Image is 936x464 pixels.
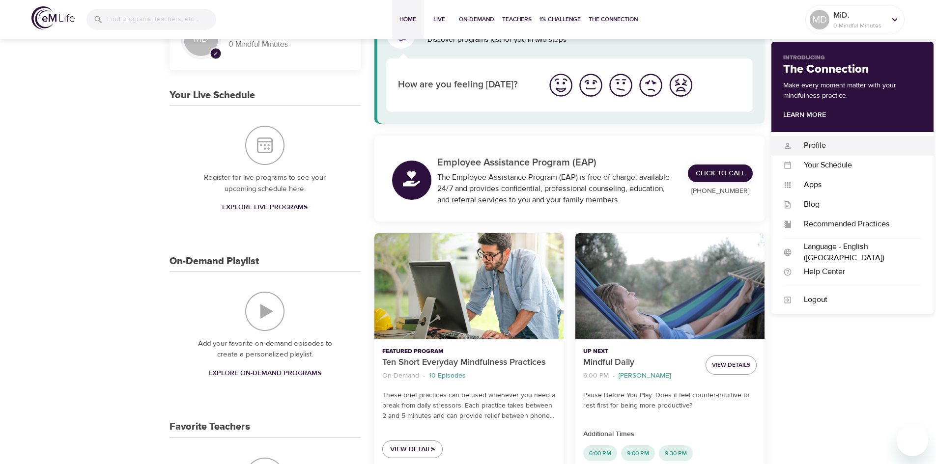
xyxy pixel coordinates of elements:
input: Find programs, teachers, etc... [107,9,216,30]
span: On-Demand [459,14,494,25]
li: · [423,369,425,382]
span: The Connection [589,14,638,25]
div: 9:30 PM [659,445,693,461]
img: logo [31,6,75,29]
p: How are you feeling [DATE]? [398,78,534,92]
span: View Details [390,443,435,456]
p: Additional Times [583,429,757,439]
img: ok [607,72,634,99]
span: 6:00 PM [583,449,617,458]
a: Explore On-Demand Programs [204,364,325,382]
a: Learn More [783,110,826,119]
div: Profile [792,140,922,151]
p: Featured Program [382,347,556,356]
img: worst [667,72,694,99]
span: Click to Call [696,167,745,180]
div: 9:00 PM [621,445,655,461]
button: Ten Short Everyday Mindfulness Practices [374,233,564,340]
button: I'm feeling worst [666,70,696,100]
div: Language - English ([GEOGRAPHIC_DATA]) [792,241,922,264]
span: Home [396,14,420,25]
p: 0 Mindful Minutes [228,39,349,50]
h2: The Connection [783,62,922,77]
p: These brief practices can be used whenever you need a break from daily stressors. Each practice t... [382,390,556,421]
p: Introducing [783,54,922,62]
span: 9:30 PM [659,449,693,458]
img: Your Live Schedule [245,126,284,165]
span: 1% Challenge [539,14,581,25]
span: Explore On-Demand Programs [208,367,321,380]
div: MD [810,10,829,29]
div: Your Schedule [792,160,922,171]
p: MiD. [833,9,885,21]
iframe: Tlačítko pro spuštění okna posílání zpráv [897,425,928,456]
img: On-Demand Playlist [245,292,284,331]
p: Register for live programs to see your upcoming schedule here. [189,172,341,194]
p: Make every moment matter with your mindfulness practice. [783,81,922,101]
nav: breadcrumb [382,369,556,382]
img: great [547,72,574,99]
button: View Details [706,355,757,375]
p: [PHONE_NUMBER] [688,186,753,196]
p: 6:00 PM [583,371,609,381]
a: View Details [382,440,443,459]
div: Blog [792,199,922,210]
p: [PERSON_NAME] [619,371,671,381]
button: I'm feeling great [546,70,576,100]
p: 10 Episodes [429,371,466,381]
button: I'm feeling ok [606,70,636,100]
div: Recommended Practices [792,218,922,230]
p: Mindful Daily [583,356,698,369]
p: Pause Before You Play: Does it feel counter-intuitive to rest first for being more productive? [583,390,757,411]
p: Add your favorite on-demand episodes to create a personalized playlist. [189,338,341,360]
nav: breadcrumb [583,369,698,382]
span: Teachers [502,14,532,25]
span: 9:00 PM [621,449,655,458]
a: Explore Live Programs [218,198,312,217]
button: Mindful Daily [575,233,765,340]
button: I'm feeling bad [636,70,666,100]
div: Apps [792,179,922,191]
p: Ten Short Everyday Mindfulness Practices [382,356,556,369]
p: Employee Assistance Program (EAP) [437,155,677,170]
div: Help Center [792,266,922,277]
span: Explore Live Programs [222,201,308,214]
div: Logout [792,294,922,305]
span: Live [427,14,451,25]
p: Discover programs just for you in two steps [427,34,753,46]
a: Click to Call [688,164,753,183]
h3: Favorite Teachers [170,421,250,433]
span: View Details [712,360,750,370]
h3: Your Live Schedule [170,90,255,101]
img: good [577,72,604,99]
img: bad [637,72,664,99]
div: The Employee Assistance Program (EAP) is free of charge, available 24/7 and provides confidential... [437,172,677,206]
p: 0 Mindful Minutes [833,21,885,30]
div: 6:00 PM [583,445,617,461]
p: On-Demand [382,371,419,381]
p: Up Next [583,347,698,356]
h3: On-Demand Playlist [170,256,259,267]
button: I'm feeling good [576,70,606,100]
li: · [613,369,615,382]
